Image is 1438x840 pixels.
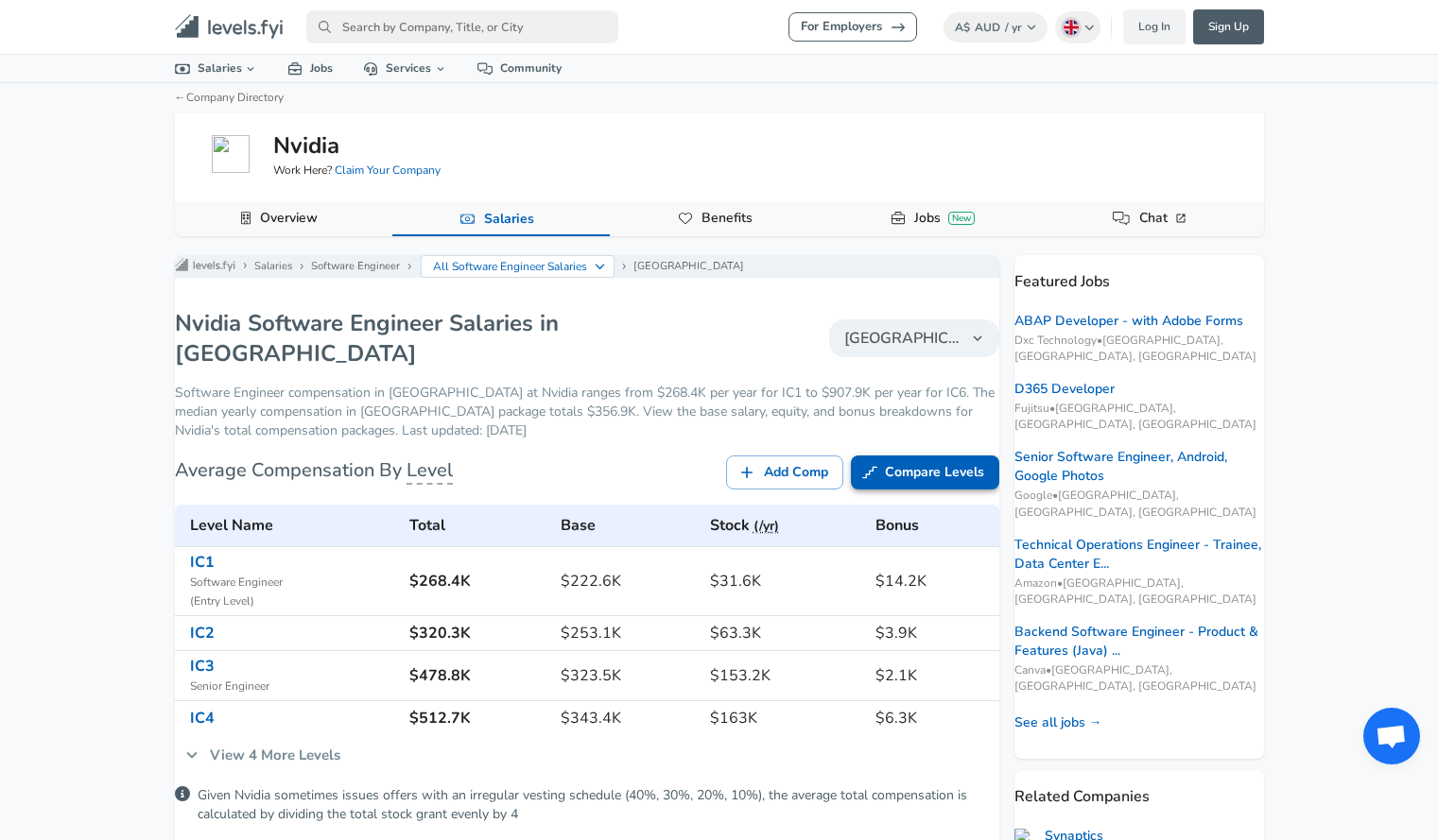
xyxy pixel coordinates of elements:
[190,623,215,643] a: IC2
[272,55,348,82] a: Jobs
[254,259,292,274] a: Salaries
[175,455,453,486] h6: Average Compensation By
[944,12,1048,43] button: A$AUD/ yr
[1014,713,1102,732] a: See all jobs →
[633,259,744,274] a: [GEOGRAPHIC_DATA]
[175,308,742,369] h1: Nvidia Software Engineer Salaries in [GEOGRAPHIC_DATA]
[561,662,695,689] h6: $323.5K
[190,552,215,573] a: IC1
[190,574,395,592] span: Software Engineer
[1014,448,1264,486] a: Senior Software Engineer, Android, Google Photos
[1055,11,1100,43] button: English (UK)
[433,258,588,275] p: All Software Engineer Salaries
[190,592,395,611] span: ( Entry Level )
[1014,312,1243,331] a: ABAP Developer - with Adobe Forms
[1363,708,1420,764] div: Open chat
[948,212,975,225] div: New
[829,319,999,357] button: [GEOGRAPHIC_DATA]
[409,662,546,689] h6: $478.8K
[1064,20,1079,35] img: English (UK)
[462,55,577,82] a: Community
[175,90,284,105] a: ←Company Directory
[694,202,760,234] a: Benefits
[1014,488,1264,520] span: Google • [GEOGRAPHIC_DATA], [GEOGRAPHIC_DATA], [GEOGRAPHIC_DATA]
[561,568,695,594] h6: $222.6K
[273,163,441,179] span: Work Here?
[409,512,546,539] h6: Total
[851,455,999,490] a: Compare Levels
[152,8,1287,46] nav: primary
[726,455,843,490] a: Add Comp
[710,620,861,646] h6: $63.3K
[955,20,970,35] span: A$
[273,129,339,162] h5: Nvidia
[306,10,618,43] input: Search by Company, Title, or City
[409,620,546,646] h6: $320.3K
[1005,20,1022,35] span: / yr
[1132,202,1197,234] a: Chat
[175,202,1264,236] div: Company Data Navigation
[190,656,215,677] a: IC3
[561,620,695,646] h6: $253.1K
[844,327,962,350] span: [GEOGRAPHIC_DATA]
[175,735,351,775] a: View 4 More Levels
[1014,575,1264,608] span: Amazon • [GEOGRAPHIC_DATA], [GEOGRAPHIC_DATA], [GEOGRAPHIC_DATA]
[1014,401,1264,433] span: Fujitsu • [GEOGRAPHIC_DATA], [GEOGRAPHIC_DATA], [GEOGRAPHIC_DATA]
[212,135,250,173] img: nvidia.com
[335,163,441,178] a: Claim Your Company
[190,677,395,696] span: Senior Engineer
[311,259,400,274] a: Software Engineer
[407,457,453,485] span: Level
[348,55,462,82] a: Services
[1123,9,1186,44] a: Log In
[561,705,695,731] h6: $343.4K
[175,384,999,440] p: Software Engineer compensation in [GEOGRAPHIC_DATA] at Nvidia ranges from $268.4K per year for IC...
[710,512,861,539] h6: Stock
[190,708,215,729] a: IC4
[875,662,991,689] h6: $2.1K
[175,505,999,735] table: Nvidia's Software Engineer levels
[975,20,1000,35] span: AUD
[1193,9,1264,44] a: Sign Up
[198,786,999,824] p: Given Nvidia sometimes issues offers with an irregular vesting schedule (40%, 30%, 20%, 10%), the...
[875,512,991,539] h6: Bonus
[907,202,982,234] a: JobsNew
[190,512,395,539] h6: Level Name
[710,568,861,594] h6: $31.6K
[710,705,861,731] h6: $163K
[409,568,546,594] h6: $268.4K
[875,568,991,594] h6: $14.2K
[710,662,861,689] h6: $153.2K
[561,512,695,539] h6: Base
[409,705,546,731] h6: $512.7K
[252,202,325,234] a: Overview
[875,620,991,646] h6: $3.9K
[1014,255,1264,293] p: Featured Jobs
[1014,770,1264,808] p: Related Companies
[788,12,917,42] a: For Employers
[1014,536,1264,574] a: Technical Operations Engineer - Trainee, Data Center E...
[1014,662,1264,694] span: Canva • [GEOGRAPHIC_DATA], [GEOGRAPHIC_DATA], [GEOGRAPHIC_DATA]
[1014,623,1264,660] a: Backend Software Engineer - Product & Features (Java) ...
[476,203,542,235] a: Salaries
[1014,380,1115,399] a: D365 Developer
[754,515,779,539] button: (/yr)
[875,705,991,731] h6: $6.3K
[1014,333,1264,365] span: Dxc Technology • [GEOGRAPHIC_DATA], [GEOGRAPHIC_DATA], [GEOGRAPHIC_DATA]
[160,55,273,82] a: Salaries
